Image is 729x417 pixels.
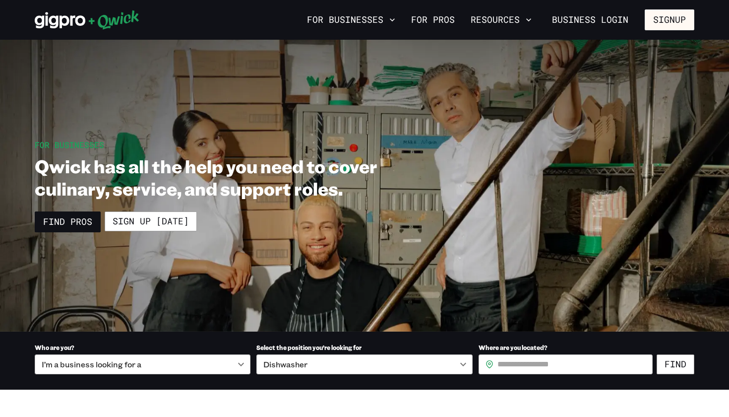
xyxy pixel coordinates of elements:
[105,211,197,231] a: Sign up [DATE]
[256,354,472,374] div: Dishwasher
[657,354,694,374] button: Find
[303,11,399,28] button: For Businesses
[256,344,362,351] span: Select the position you’re looking for
[479,344,547,351] span: Where are you located?
[35,354,250,374] div: I’m a business looking for a
[35,344,74,351] span: Who are you?
[35,211,101,232] a: Find Pros
[35,155,430,200] h1: Qwick has all the help you need to cover culinary, service, and support roles.
[467,11,536,28] button: Resources
[35,139,104,150] span: For Businesses
[645,9,694,30] button: Signup
[407,11,459,28] a: For Pros
[544,9,637,30] a: Business Login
